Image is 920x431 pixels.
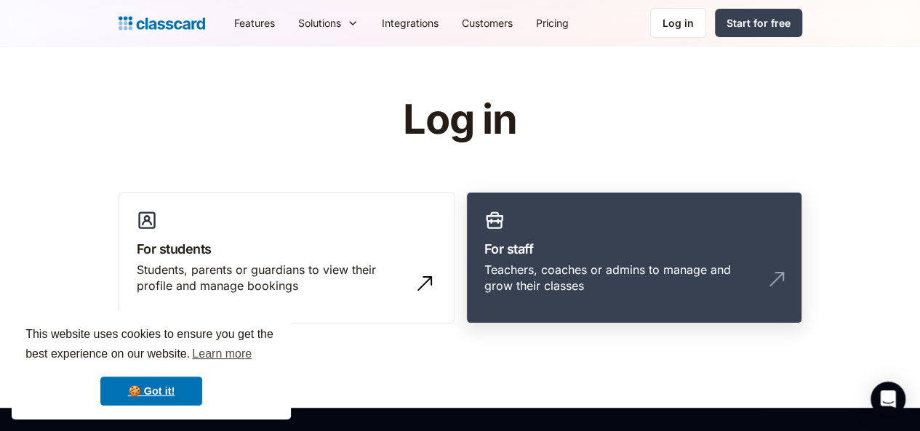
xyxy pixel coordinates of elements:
[190,343,254,365] a: learn more about cookies
[715,9,802,37] a: Start for free
[871,382,905,416] div: Open Intercom Messenger
[663,15,694,31] div: Log in
[650,8,706,38] a: Log in
[298,15,341,31] div: Solutions
[450,7,524,39] a: Customers
[484,262,755,294] div: Teachers, coaches or admins to manage and grow their classes
[524,7,580,39] a: Pricing
[137,262,407,294] div: Students, parents or guardians to view their profile and manage bookings
[229,97,691,142] h1: Log in
[466,192,802,324] a: For staffTeachers, coaches or admins to manage and grow their classes
[223,7,287,39] a: Features
[100,376,202,406] a: dismiss cookie message
[12,312,291,419] div: cookieconsent
[727,15,791,31] div: Start for free
[137,239,436,259] h3: For students
[119,192,455,324] a: For studentsStudents, parents or guardians to view their profile and manage bookings
[370,7,450,39] a: Integrations
[287,7,370,39] div: Solutions
[25,326,277,365] span: This website uses cookies to ensure you get the best experience on our website.
[484,239,784,259] h3: For staff
[119,13,205,33] a: home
